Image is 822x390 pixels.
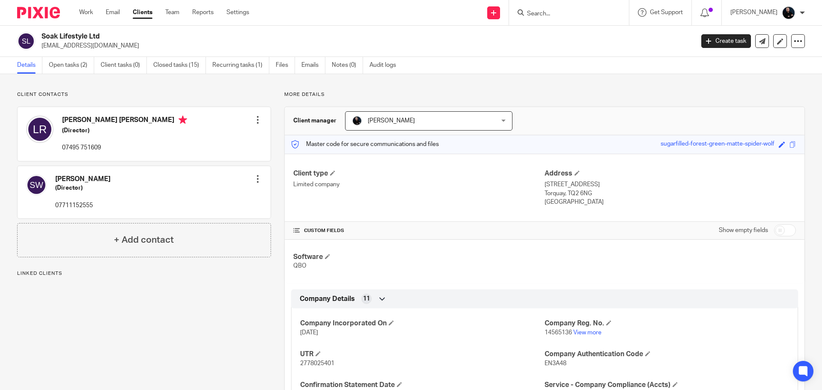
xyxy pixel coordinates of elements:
p: 07495 751609 [62,143,187,152]
span: [DATE] [300,330,318,336]
img: svg%3E [26,175,47,195]
p: Linked clients [17,270,271,277]
h4: CUSTOM FIELDS [293,227,545,234]
a: Clients [133,8,152,17]
a: View more [573,330,602,336]
p: Master code for secure communications and files [291,140,439,149]
h4: Confirmation Statement Date [300,381,545,390]
a: Work [79,8,93,17]
p: More details [284,91,805,98]
span: Company Details [300,295,355,304]
h5: (Director) [62,126,187,135]
span: EN3A48 [545,360,566,366]
label: Show empty fields [719,226,768,235]
img: Headshots%20accounting4everything_Poppy%20Jakes%20Photography-2203.jpg [352,116,362,126]
a: Reports [192,8,214,17]
a: Closed tasks (15) [153,57,206,74]
input: Search [526,10,603,18]
h4: Company Reg. No. [545,319,789,328]
img: svg%3E [26,116,54,143]
a: Details [17,57,42,74]
a: Settings [226,8,249,17]
div: sugarfilled-forest-green-matte-spider-wolf [661,140,774,149]
span: QBO [293,263,307,269]
p: Client contacts [17,91,271,98]
a: Notes (0) [332,57,363,74]
span: 14565136 [545,330,572,336]
a: Create task [701,34,751,48]
h5: (Director) [55,184,110,192]
a: Recurring tasks (1) [212,57,269,74]
a: Client tasks (0) [101,57,147,74]
a: Emails [301,57,325,74]
a: Files [276,57,295,74]
a: Email [106,8,120,17]
p: [PERSON_NAME] [730,8,777,17]
p: [STREET_ADDRESS] [545,180,796,189]
h4: Service - Company Compliance (Accts) [545,381,789,390]
h4: Client type [293,169,545,178]
span: [PERSON_NAME] [368,118,415,124]
p: Torquay, TQ2 6NG [545,189,796,198]
a: Audit logs [369,57,402,74]
img: Pixie [17,7,60,18]
i: Primary [179,116,187,124]
h2: Soak Lifestyle Ltd [42,32,559,41]
span: Get Support [650,9,683,15]
span: 2778025401 [300,360,334,366]
h4: + Add contact [114,233,174,247]
a: Open tasks (2) [49,57,94,74]
h4: [PERSON_NAME] [PERSON_NAME] [62,116,187,126]
img: svg%3E [17,32,35,50]
a: Team [165,8,179,17]
img: Headshots%20accounting4everything_Poppy%20Jakes%20Photography-2203.jpg [782,6,795,20]
h4: Company Incorporated On [300,319,545,328]
h4: Company Authentication Code [545,350,789,359]
h4: Address [545,169,796,178]
h4: [PERSON_NAME] [55,175,110,184]
span: 11 [363,295,370,303]
p: Limited company [293,180,545,189]
h3: Client manager [293,116,337,125]
p: [GEOGRAPHIC_DATA] [545,198,796,206]
p: 07711152555 [55,201,110,210]
h4: Software [293,253,545,262]
p: [EMAIL_ADDRESS][DOMAIN_NAME] [42,42,688,50]
h4: UTR [300,350,545,359]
